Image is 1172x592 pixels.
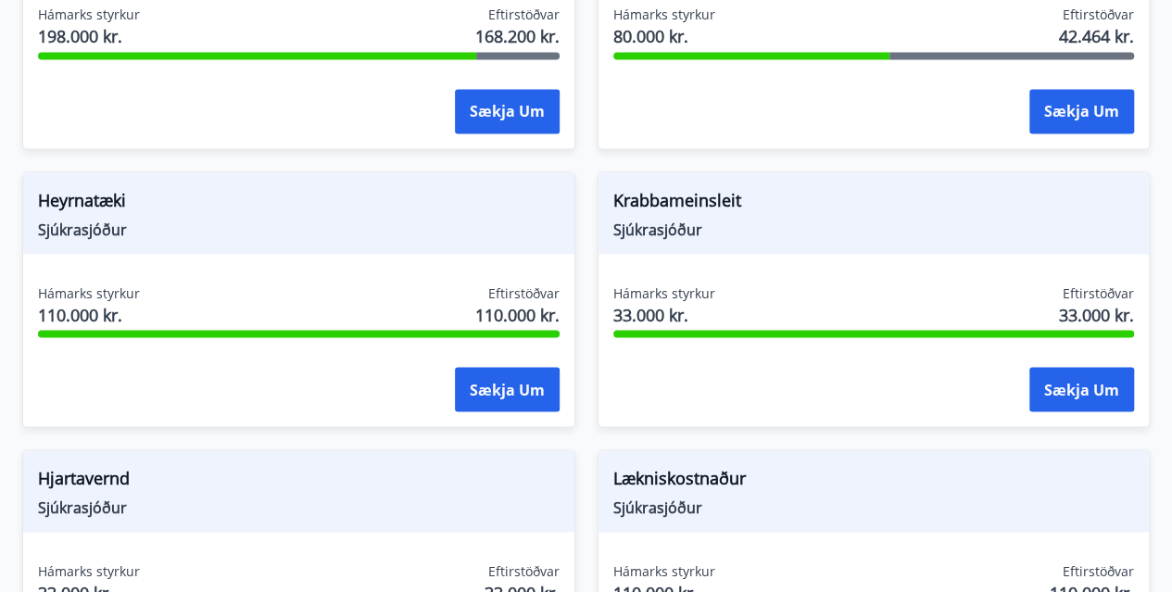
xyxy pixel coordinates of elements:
[1059,24,1134,48] span: 42.464 kr.
[613,302,715,326] span: 33.000 kr.
[38,187,560,219] span: Heyrnatæki
[613,497,1135,517] span: Sjúkrasjóður
[455,89,560,133] button: Sækja um
[1029,367,1134,411] button: Sækja um
[613,24,715,48] span: 80.000 kr.
[475,24,560,48] span: 168.200 kr.
[1063,6,1134,24] span: Eftirstöðvar
[488,283,560,302] span: Eftirstöðvar
[455,367,560,411] button: Sækja um
[475,302,560,326] span: 110.000 kr.
[38,465,560,497] span: Hjartavernd
[1063,561,1134,580] span: Eftirstöðvar
[38,6,140,24] span: Hámarks styrkur
[488,6,560,24] span: Eftirstöðvar
[613,465,1135,497] span: Lækniskostnaður
[613,283,715,302] span: Hámarks styrkur
[38,24,140,48] span: 198.000 kr.
[613,561,715,580] span: Hámarks styrkur
[38,219,560,239] span: Sjúkrasjóður
[488,561,560,580] span: Eftirstöðvar
[1063,283,1134,302] span: Eftirstöðvar
[1029,89,1134,133] button: Sækja um
[38,283,140,302] span: Hámarks styrkur
[1059,302,1134,326] span: 33.000 kr.
[613,187,1135,219] span: Krabbameinsleit
[38,561,140,580] span: Hámarks styrkur
[38,302,140,326] span: 110.000 kr.
[38,497,560,517] span: Sjúkrasjóður
[613,219,1135,239] span: Sjúkrasjóður
[613,6,715,24] span: Hámarks styrkur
